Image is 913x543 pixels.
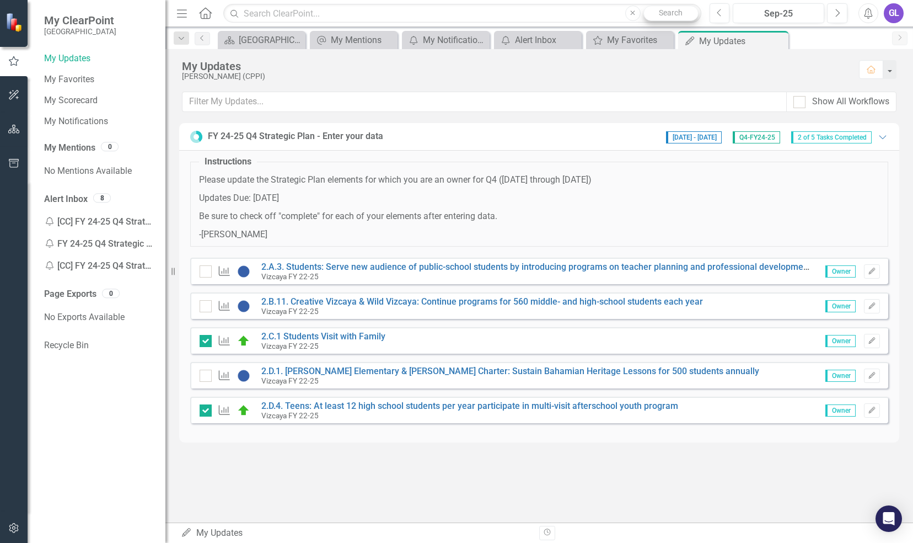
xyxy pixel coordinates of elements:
[423,33,487,47] div: My Notifications
[44,306,154,328] div: No Exports Available
[261,331,385,342] a: 2.C.1 Students Visit with Family
[237,334,250,348] img: At or Above Target
[515,33,579,47] div: Alert Inbox
[6,13,25,32] img: ClearPoint Strategy
[659,8,683,17] span: Search
[313,33,395,47] a: My Mentions
[643,6,699,21] button: Search
[733,131,780,143] span: Q4-FY24-25
[199,156,257,168] legend: Instructions
[221,33,303,47] a: [GEOGRAPHIC_DATA]
[44,288,96,301] a: Page Exports
[44,14,116,27] span: My ClearPoint
[182,92,787,112] input: Filter My Updates...
[733,3,824,23] button: Sep-25
[181,527,531,540] div: My Updates
[199,174,879,187] p: Please update the Strategic Plan elements for which you are an owner for Q4 ([DATE] through [DATE])
[825,370,856,382] span: Owner
[261,401,678,411] a: 2.D.4. Teens: At least 12 high school students per year participate in multi-visit afterschool yo...
[199,228,879,241] p: -[PERSON_NAME]
[497,33,579,47] a: Alert Inbox
[101,142,119,151] div: 0
[199,192,879,205] p: Updates Due: [DATE]
[237,404,250,417] img: At or Above Target
[666,131,722,143] span: [DATE] - [DATE]
[44,193,88,206] a: Alert Inbox
[261,366,759,376] a: 2.D.1. [PERSON_NAME] Elementary & [PERSON_NAME] Charter: Sustain Bahamian Heritage Lessons for 50...
[44,27,116,36] small: [GEOGRAPHIC_DATA]
[331,33,395,47] div: My Mentions
[208,130,383,143] div: FY 24-25 Q4 Strategic Plan - Enter your data
[261,342,319,350] small: Vizcaya FY 22-25
[884,3,904,23] button: GL
[825,404,856,417] span: Owner
[237,300,250,313] img: No Information
[44,94,154,107] a: My Scorecard
[182,72,848,81] div: [PERSON_NAME] (CPPI)
[102,289,120,298] div: 0
[44,160,154,182] div: No Mentions Available
[199,210,879,223] p: Be sure to check off "complete" for each of your elements after entering data.
[589,33,671,47] a: My Favorites
[44,255,154,277] div: [CC] FY 24-25 Q4 Strategic Plan - Enter your data Reminder
[44,211,154,233] div: [CC] FY 24-25 Q4 Strategic Plan - Enter your data Reminder
[261,272,319,281] small: Vizcaya FY 22-25
[239,33,303,47] div: [GEOGRAPHIC_DATA]
[44,73,154,86] a: My Favorites
[876,505,902,532] div: Open Intercom Messenger
[825,300,856,312] span: Owner
[44,115,154,128] a: My Notifications
[405,33,487,47] a: My Notifications
[93,193,111,203] div: 8
[825,335,856,347] span: Owner
[44,52,154,65] a: My Updates
[237,265,250,278] img: No Information
[237,369,250,382] img: No Information
[261,376,319,385] small: Vizcaya FY 22-25
[44,142,95,155] a: My Mentions
[737,7,820,20] div: Sep-25
[44,339,154,352] a: Recycle Bin
[812,95,889,108] div: Show All Workflows
[44,233,154,255] div: FY 24-25 Q4 Strategic Plan - Enter your data Remin...
[261,262,881,272] a: 2.A.3. Students: Serve new audience of public-school students by introducing programs on teacher ...
[261,307,319,316] small: Vizcaya FY 22-25
[261,296,703,307] a: 2.B.11. Creative Vizcaya & Wild Vizcaya: Continue programs for 560 middle- and high-school studen...
[261,411,319,420] small: Vizcaya FY 22-25
[607,33,671,47] div: My Favorites
[825,265,856,278] span: Owner
[699,34,786,48] div: My Updates
[791,131,872,143] span: 2 of 5 Tasks Completed
[182,60,848,72] div: My Updates
[223,4,701,23] input: Search ClearPoint...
